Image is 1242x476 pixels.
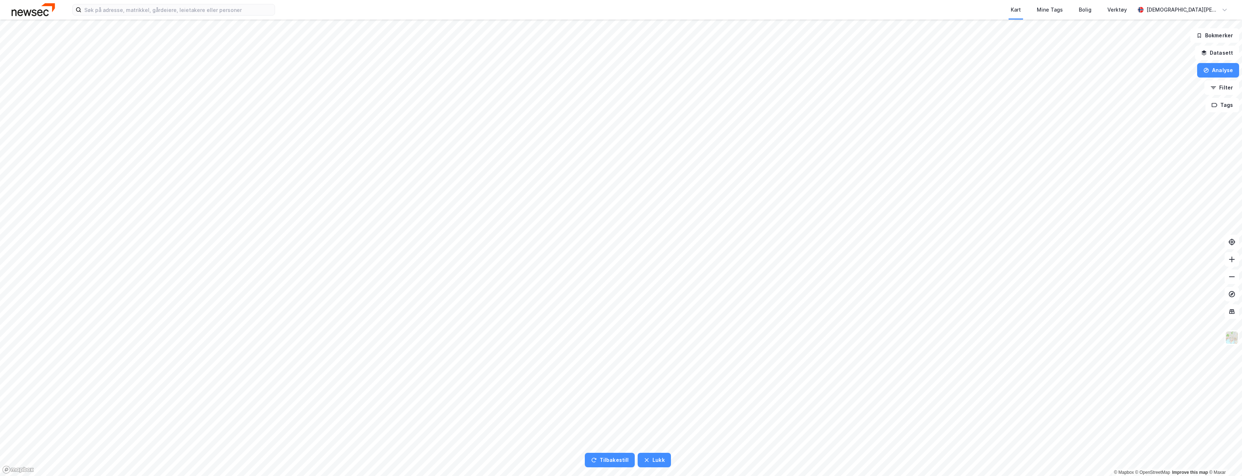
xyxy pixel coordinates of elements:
div: Mine Tags [1037,5,1063,14]
button: Analyse [1197,63,1239,78]
input: Søk på adresse, matrikkel, gårdeiere, leietakere eller personer [81,4,275,15]
img: newsec-logo.f6e21ccffca1b3a03d2d.png [12,3,55,16]
a: OpenStreetMap [1135,470,1170,475]
a: Mapbox homepage [2,465,34,474]
div: Kart [1011,5,1021,14]
div: [DEMOGRAPHIC_DATA][PERSON_NAME] [1146,5,1219,14]
div: Verktøy [1107,5,1127,14]
iframe: Chat Widget [1206,441,1242,476]
a: Mapbox [1114,470,1134,475]
button: Datasett [1195,46,1239,60]
div: Kontrollprogram for chat [1206,441,1242,476]
button: Lukk [638,453,671,467]
button: Tags [1205,98,1239,112]
img: Z [1225,331,1239,345]
button: Filter [1204,80,1239,95]
a: Improve this map [1172,470,1208,475]
button: Bokmerker [1190,28,1239,43]
button: Tilbakestill [585,453,635,467]
div: Bolig [1079,5,1091,14]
